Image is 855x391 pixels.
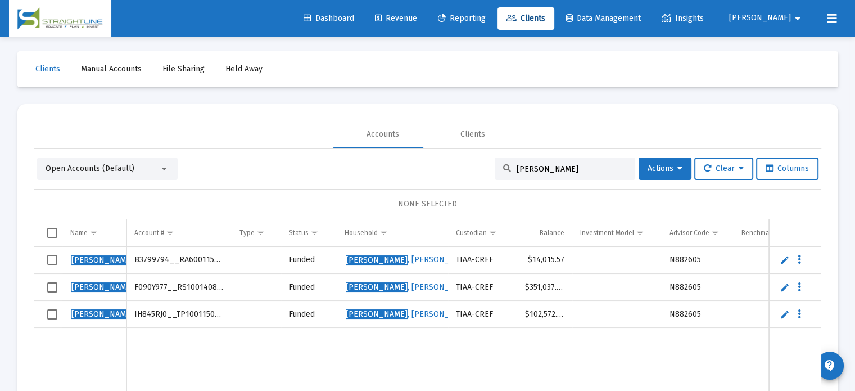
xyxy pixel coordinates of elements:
[488,228,497,237] span: Show filter options for column 'Custodian'
[345,306,515,323] a: [PERSON_NAME], [PERSON_NAME] Household
[345,279,515,296] a: [PERSON_NAME], [PERSON_NAME] Household
[281,219,337,246] td: Column Status
[72,58,151,80] a: Manual Accounts
[517,164,627,174] input: Search
[134,228,164,237] div: Account #
[70,228,88,237] div: Name
[289,282,329,293] div: Funded
[669,228,709,237] div: Advisor Code
[71,282,133,292] span: [PERSON_NAME]
[662,301,734,328] td: N882605
[256,228,265,237] span: Show filter options for column 'Type'
[580,228,634,237] div: Investment Model
[517,247,572,274] td: $14,015.57
[716,7,818,29] button: [PERSON_NAME]
[304,14,354,23] span: Dashboard
[704,164,744,173] span: Clear
[375,14,417,23] span: Revenue
[346,309,514,319] span: , [PERSON_NAME] Household
[346,255,514,264] span: , [PERSON_NAME] Household
[47,309,57,320] div: Select row
[71,309,133,319] span: [PERSON_NAME]
[71,282,199,292] span: , [PERSON_NAME]
[448,247,517,274] td: TIAA-CREF
[70,306,200,323] a: [PERSON_NAME], [PERSON_NAME]
[43,199,812,210] div: NONE SELECTED
[572,219,662,246] td: Column Investment Model
[346,282,514,292] span: , [PERSON_NAME] Household
[448,301,517,328] td: TIAA-CREF
[734,219,811,246] td: Column Benchmarks
[126,274,231,301] td: F090Y977__RS1001408513
[345,251,515,268] a: [PERSON_NAME], [PERSON_NAME] Household
[346,309,408,319] span: [PERSON_NAME]
[823,359,836,372] mat-icon: contact_support
[232,219,282,246] td: Column Type
[289,309,329,320] div: Funded
[517,219,572,246] td: Column Balance
[448,219,517,246] td: Column Custodian
[46,164,134,173] span: Open Accounts (Default)
[153,58,214,80] a: File Sharing
[517,274,572,301] td: $351,037.64
[780,309,790,320] a: Edit
[662,14,704,23] span: Insights
[166,228,174,237] span: Show filter options for column 'Account #'
[456,228,487,237] div: Custodian
[346,282,408,292] span: [PERSON_NAME]
[70,251,200,268] a: [PERSON_NAME], [PERSON_NAME]
[429,7,495,30] a: Reporting
[497,7,554,30] a: Clients
[662,274,734,301] td: N882605
[225,64,263,74] span: Held Away
[89,228,98,237] span: Show filter options for column 'Name'
[337,219,448,246] td: Column Household
[70,279,200,296] a: [PERSON_NAME], [PERSON_NAME]
[310,228,319,237] span: Show filter options for column 'Status'
[239,228,255,237] div: Type
[346,255,408,265] span: [PERSON_NAME]
[81,64,142,74] span: Manual Accounts
[741,228,779,237] div: Benchmarks
[653,7,713,30] a: Insights
[540,228,564,237] div: Balance
[648,164,682,173] span: Actions
[71,255,133,265] span: [PERSON_NAME]
[47,255,57,265] div: Select row
[557,7,650,30] a: Data Management
[780,282,790,293] a: Edit
[756,158,818,180] button: Columns
[379,228,388,237] span: Show filter options for column 'Household'
[780,255,790,265] a: Edit
[366,7,426,30] a: Revenue
[295,7,363,30] a: Dashboard
[636,228,644,237] span: Show filter options for column 'Investment Model'
[729,14,791,23] span: [PERSON_NAME]
[216,58,272,80] a: Held Away
[639,158,691,180] button: Actions
[711,228,720,237] span: Show filter options for column 'Advisor Code'
[506,14,545,23] span: Clients
[517,301,572,328] td: $102,572.33
[694,158,753,180] button: Clear
[289,228,309,237] div: Status
[566,14,641,23] span: Data Management
[26,58,69,80] a: Clients
[345,228,378,237] div: Household
[17,7,103,30] img: Dashboard
[126,247,231,274] td: B3799794__RA6001150023
[438,14,486,23] span: Reporting
[47,282,57,293] div: Select row
[126,301,231,328] td: IH845RJ0__TP1001150023
[71,255,199,264] span: , [PERSON_NAME]
[35,64,60,74] span: Clients
[62,219,127,246] td: Column Name
[662,247,734,274] td: N882605
[367,129,399,140] div: Accounts
[289,254,329,266] div: Funded
[47,228,57,238] div: Select all
[460,129,485,140] div: Clients
[791,7,804,30] mat-icon: arrow_drop_down
[71,309,199,319] span: , [PERSON_NAME]
[162,64,205,74] span: File Sharing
